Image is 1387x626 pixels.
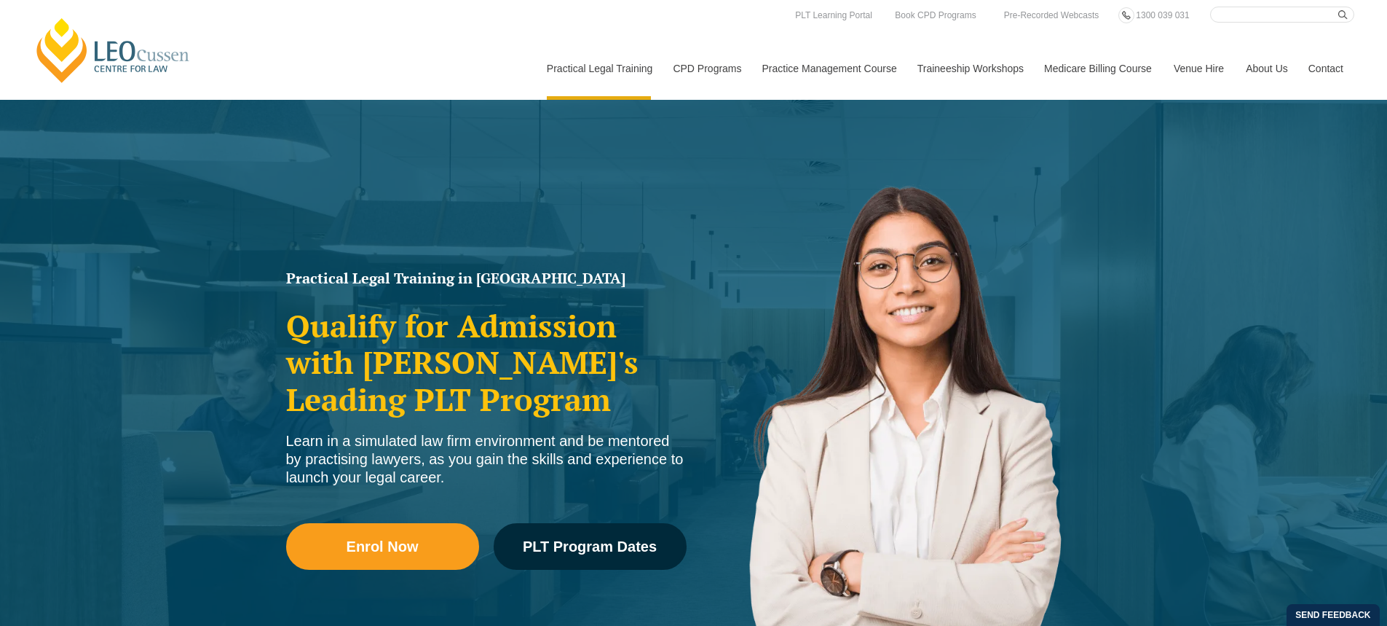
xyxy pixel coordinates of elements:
a: Venue Hire [1163,37,1235,100]
a: CPD Programs [662,37,751,100]
a: Traineeship Workshops [906,37,1033,100]
a: Contact [1297,37,1354,100]
a: Medicare Billing Course [1033,37,1163,100]
h1: Practical Legal Training in [GEOGRAPHIC_DATA] [286,271,687,286]
span: 1300 039 031 [1136,10,1189,20]
a: Practice Management Course [751,37,906,100]
a: About Us [1235,37,1297,100]
h2: Qualify for Admission with [PERSON_NAME]'s Leading PLT Program [286,308,687,418]
div: Learn in a simulated law firm environment and be mentored by practising lawyers, as you gain the ... [286,432,687,487]
span: PLT Program Dates [523,539,657,554]
a: Book CPD Programs [891,7,979,23]
a: Pre-Recorded Webcasts [1000,7,1103,23]
iframe: LiveChat chat widget [1289,528,1351,590]
a: Practical Legal Training [536,37,663,100]
a: Enrol Now [286,523,479,570]
a: PLT Learning Portal [791,7,876,23]
a: [PERSON_NAME] Centre for Law [33,16,194,85]
span: Enrol Now [347,539,419,554]
a: PLT Program Dates [494,523,687,570]
a: 1300 039 031 [1132,7,1193,23]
